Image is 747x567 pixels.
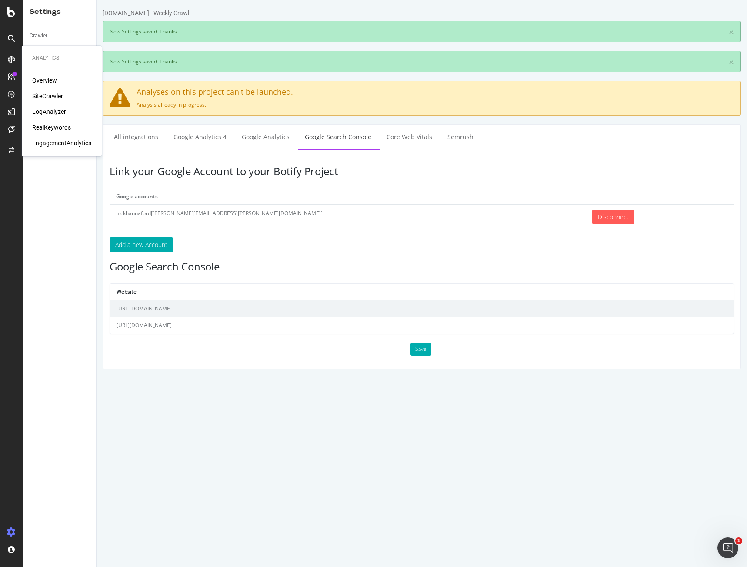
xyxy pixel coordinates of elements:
[314,343,335,356] button: Save
[32,76,57,85] a: Overview
[632,58,637,67] a: ×
[32,107,66,116] a: LogAnalyzer
[11,125,68,149] a: All integrations
[32,54,91,62] div: Analytics
[32,123,71,132] a: RealKeywords
[717,537,738,558] iframe: Intercom live chat
[6,51,644,72] div: New Settings saved. Thanks.
[13,166,637,177] h3: Link your Google Account to your Botify Project
[30,44,53,53] div: Keywords
[30,31,90,40] a: Crawler
[13,300,637,317] td: [URL][DOMAIN_NAME]
[30,31,47,40] div: Crawler
[32,139,91,147] a: EngagementAnalytics
[70,125,137,149] a: Google Analytics 4
[13,88,637,97] h4: Analyses on this project can't be launched.
[283,125,342,149] a: Core Web Vitals
[32,92,63,100] a: SiteCrawler
[496,210,538,224] input: Disconnect
[13,237,77,252] button: Add a new Account
[13,101,637,108] p: Analysis already in progress.
[735,537,742,544] span: 1
[13,261,637,272] h3: Google Search Console
[13,317,637,334] td: [URL][DOMAIN_NAME]
[30,7,89,17] div: Settings
[139,125,200,149] a: Google Analytics
[13,188,489,205] th: Google accounts
[632,28,637,37] a: ×
[6,21,644,42] div: New Settings saved. Thanks.
[6,9,93,17] div: [DOMAIN_NAME] - Weekly Crawl
[13,205,489,229] td: nickhannaford[[PERSON_NAME][EMAIL_ADDRESS][PERSON_NAME][DOMAIN_NAME]]
[13,283,637,300] th: Website
[30,44,90,53] a: Keywords
[344,125,384,149] a: Semrush
[202,125,281,149] a: Google Search Console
